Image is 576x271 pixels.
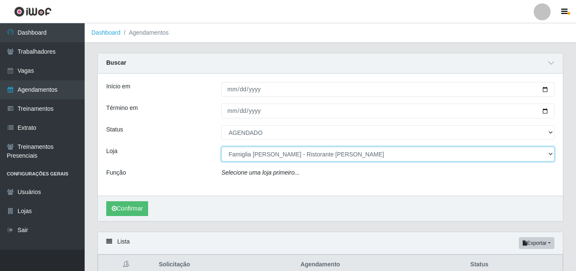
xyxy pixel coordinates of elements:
strong: Buscar [106,59,126,66]
a: Dashboard [91,29,121,36]
button: Exportar [519,237,554,249]
label: Término em [106,104,138,112]
li: Agendamentos [121,28,169,37]
div: Lista [98,232,563,255]
label: Status [106,125,123,134]
button: Confirmar [106,201,148,216]
input: 00/00/0000 [221,82,554,97]
img: CoreUI Logo [14,6,52,17]
label: Início em [106,82,130,91]
label: Função [106,168,126,177]
i: Selecione uma loja primeiro... [221,169,299,176]
label: Loja [106,147,117,156]
nav: breadcrumb [85,23,576,43]
input: 00/00/0000 [221,104,554,118]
